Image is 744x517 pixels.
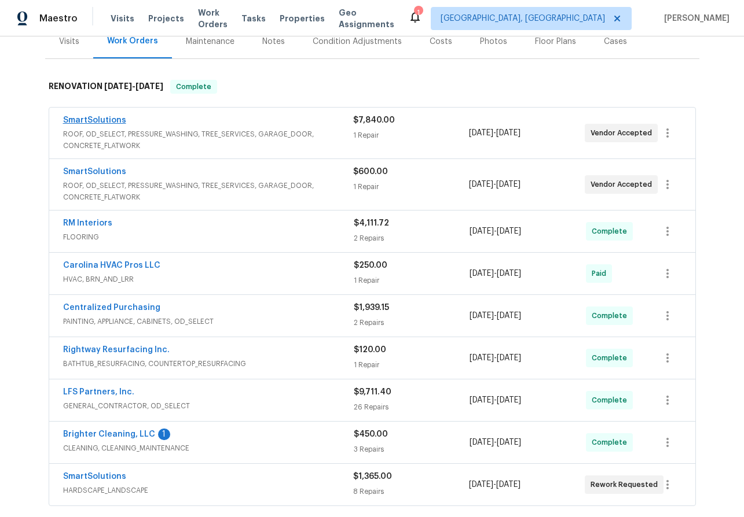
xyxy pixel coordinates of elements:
[604,36,627,47] div: Cases
[63,128,353,152] span: ROOF, OD_SELECT, PRESSURE_WASHING, TREE_SERVICES, GARAGE_DOOR, CONCRETE_FLATWORK
[135,82,163,90] span: [DATE]
[63,304,160,312] a: Centralized Purchasing
[497,354,521,362] span: [DATE]
[63,219,112,227] a: RM Interiors
[591,479,662,490] span: Rework Requested
[63,358,354,370] span: BATHTUB_RESURFACING, COUNTERTOP_RESURFACING
[469,129,493,137] span: [DATE]
[171,81,216,93] span: Complete
[497,438,521,446] span: [DATE]
[659,13,730,24] span: [PERSON_NAME]
[339,7,394,30] span: Geo Assignments
[354,261,387,269] span: $250.00
[353,181,469,193] div: 1 Repair
[592,394,632,406] span: Complete
[63,485,353,496] span: HARDSCAPE_LANDSCAPE
[592,437,632,448] span: Complete
[111,13,134,24] span: Visits
[441,13,605,24] span: [GEOGRAPHIC_DATA], [GEOGRAPHIC_DATA]
[469,179,521,190] span: -
[186,36,234,47] div: Maintenance
[63,231,354,243] span: FLOORING
[469,481,493,489] span: [DATE]
[63,168,126,176] a: SmartSolutions
[592,352,632,364] span: Complete
[354,317,470,328] div: 2 Repairs
[241,14,266,23] span: Tasks
[470,226,521,237] span: -
[592,268,611,279] span: Paid
[497,269,521,278] span: [DATE]
[497,227,521,235] span: [DATE]
[470,269,494,278] span: [DATE]
[63,316,354,327] span: PAINTING, APPLIANCE, CABINETS, OD_SELECT
[49,80,163,94] h6: RENOVATION
[354,388,391,396] span: $9,711.40
[496,481,521,489] span: [DATE]
[354,219,389,227] span: $4,111.72
[63,346,170,354] a: Rightway Resurfacing Inc.
[353,116,395,124] span: $7,840.00
[591,127,657,139] span: Vendor Accepted
[313,36,402,47] div: Condition Adjustments
[354,359,470,371] div: 1 Repair
[63,261,160,269] a: Carolina HVAC Pros LLC
[470,310,521,322] span: -
[63,442,354,454] span: CLEANING, CLEANING_MAINTENANCE
[63,400,354,412] span: GENERAL_CONTRACTOR, OD_SELECT
[353,486,469,497] div: 8 Repairs
[591,179,657,190] span: Vendor Accepted
[353,130,469,141] div: 1 Repair
[470,437,521,448] span: -
[469,180,493,189] span: [DATE]
[354,444,470,455] div: 3 Repairs
[592,226,632,237] span: Complete
[59,36,79,47] div: Visits
[470,354,494,362] span: [DATE]
[63,116,126,124] a: SmartSolutions
[104,82,163,90] span: -
[148,13,184,24] span: Projects
[469,127,521,139] span: -
[354,275,470,286] div: 1 Repair
[496,129,521,137] span: [DATE]
[63,430,155,438] a: Brighter Cleaning, LLC
[158,429,170,440] div: 1
[496,180,521,189] span: [DATE]
[470,268,521,279] span: -
[45,68,699,105] div: RENOVATION [DATE]-[DATE]Complete
[469,479,521,490] span: -
[107,35,158,47] div: Work Orders
[354,232,470,244] div: 2 Repairs
[470,438,494,446] span: [DATE]
[497,312,521,320] span: [DATE]
[198,7,228,30] span: Work Orders
[353,472,392,481] span: $1,365.00
[470,394,521,406] span: -
[470,352,521,364] span: -
[430,36,452,47] div: Costs
[354,401,470,413] div: 26 Repairs
[353,168,388,176] span: $600.00
[535,36,576,47] div: Floor Plans
[480,36,507,47] div: Photos
[262,36,285,47] div: Notes
[63,472,126,481] a: SmartSolutions
[63,388,134,396] a: LFS Partners, Inc.
[470,312,494,320] span: [DATE]
[497,396,521,404] span: [DATE]
[39,13,78,24] span: Maestro
[104,82,132,90] span: [DATE]
[354,430,388,438] span: $450.00
[414,7,422,19] div: 1
[470,396,494,404] span: [DATE]
[63,180,353,203] span: ROOF, OD_SELECT, PRESSURE_WASHING, TREE_SERVICES, GARAGE_DOOR, CONCRETE_FLATWORK
[592,310,632,322] span: Complete
[354,304,389,312] span: $1,939.15
[354,346,386,354] span: $120.00
[470,227,494,235] span: [DATE]
[63,274,354,285] span: HVAC, BRN_AND_LRR
[280,13,325,24] span: Properties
